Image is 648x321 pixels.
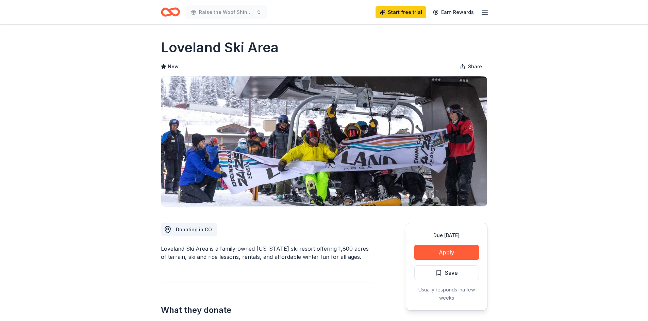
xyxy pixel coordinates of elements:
h2: What they donate [161,305,373,316]
button: Save [414,265,479,280]
span: Raise the Woof Shindig [199,8,253,16]
a: Earn Rewards [429,6,478,18]
span: Save [445,268,458,277]
img: Image for Loveland Ski Area [161,76,487,206]
a: Start free trial [376,6,426,18]
button: Raise the Woof Shindig [185,5,267,19]
div: Loveland Ski Area is a family-owned [US_STATE] ski resort offering 1,800 acres of terrain, ski an... [161,245,373,261]
span: Share [468,63,482,71]
div: Due [DATE] [414,231,479,239]
div: Usually responds in a few weeks [414,286,479,302]
h1: Loveland Ski Area [161,38,279,57]
span: New [168,63,179,71]
a: Home [161,4,180,20]
span: Donating in CO [176,227,212,232]
button: Share [454,60,487,73]
button: Apply [414,245,479,260]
